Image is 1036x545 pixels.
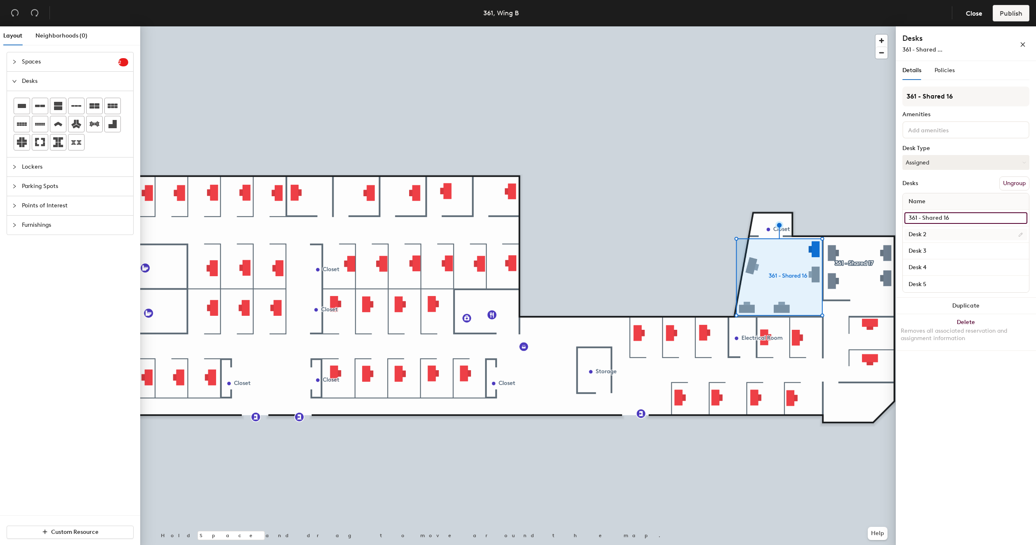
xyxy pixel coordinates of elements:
div: 361, Wing B [483,8,519,18]
input: Unnamed desk [904,212,1027,224]
span: Parking Spots [22,177,128,196]
span: collapsed [12,59,17,64]
span: 2 [118,59,128,65]
button: Assigned [902,155,1029,170]
div: Amenities [902,111,1029,118]
span: 361 - Shared ... [902,46,942,53]
span: Lockers [22,157,128,176]
input: Unnamed desk [904,229,1027,240]
button: Duplicate [896,298,1036,314]
span: Neighborhoods (0) [35,32,87,39]
h4: Desks [902,33,993,44]
input: Add amenities [906,125,981,134]
span: Details [902,67,921,74]
button: Custom Resource [7,526,134,539]
div: Removes all associated reservation and assignment information [901,327,1031,342]
input: Unnamed desk [904,278,1027,290]
button: DeleteRemoves all associated reservation and assignment information [896,314,1036,350]
span: Furnishings [22,216,128,235]
span: collapsed [12,203,17,208]
span: collapsed [12,223,17,228]
button: Publish [993,5,1029,21]
span: Points of Interest [22,196,128,215]
button: Ungroup [999,176,1029,190]
span: close [1020,42,1026,47]
span: Desks [22,72,128,91]
span: undo [11,9,19,17]
span: Close [966,9,982,17]
span: Name [904,194,930,209]
sup: 2 [118,58,128,66]
span: Custom Resource [51,529,99,536]
span: Layout [3,32,22,39]
button: Close [959,5,989,21]
span: Policies [935,67,955,74]
span: collapsed [12,164,17,169]
span: expanded [12,79,17,84]
span: collapsed [12,184,17,189]
input: Unnamed desk [904,245,1027,257]
button: Help [868,527,888,540]
div: Desk Type [902,145,1029,152]
div: Desks [902,180,918,187]
span: Spaces [22,52,118,71]
input: Unnamed desk [904,262,1027,273]
button: Undo (⌘ + Z) [7,5,23,21]
button: Redo (⌘ + ⇧ + Z) [26,5,43,21]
